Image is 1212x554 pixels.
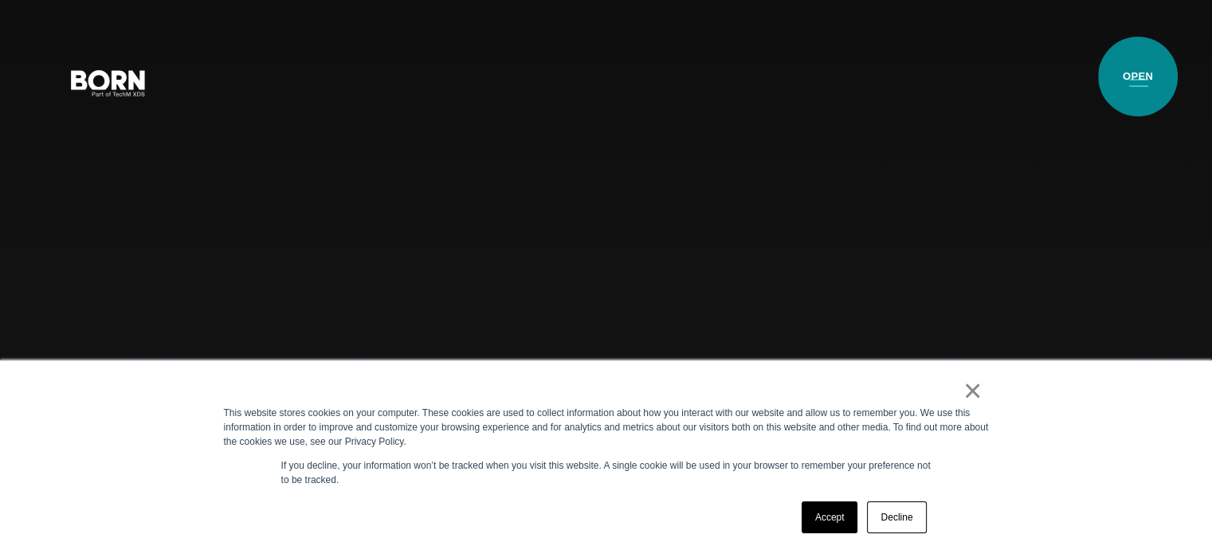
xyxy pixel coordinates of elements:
button: Open [1120,65,1158,99]
a: Accept [802,501,858,533]
a: Decline [867,501,926,533]
a: × [963,383,983,398]
p: If you decline, your information won’t be tracked when you visit this website. A single cookie wi... [281,458,932,487]
div: This website stores cookies on your computer. These cookies are used to collect information about... [224,406,989,449]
